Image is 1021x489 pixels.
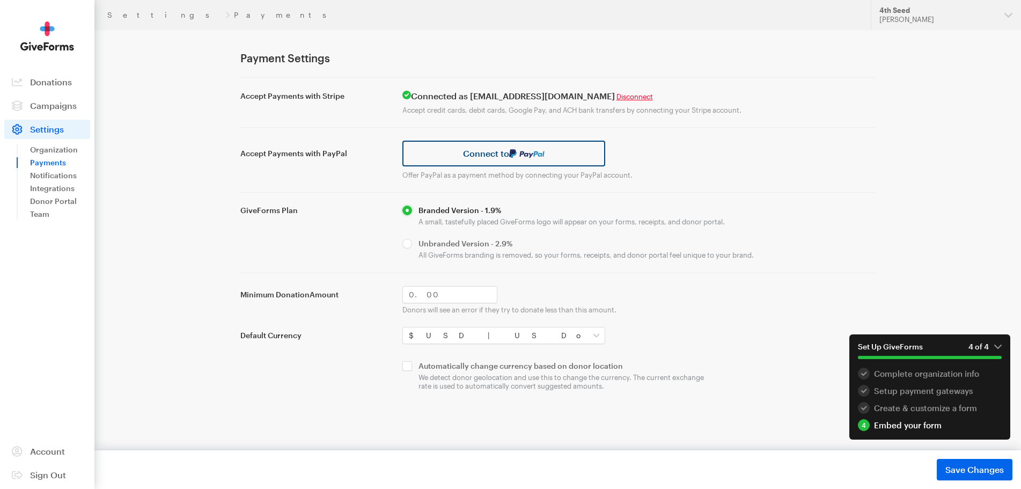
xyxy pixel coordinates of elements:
label: Minimum Donation [240,290,390,300]
div: Create & customize a form [858,402,1002,414]
button: Save Changes [937,459,1012,480]
div: 1 [858,368,870,379]
a: Connect to [402,141,606,166]
div: Embed your form [858,419,1002,431]
h4: Connected as [EMAIL_ADDRESS][DOMAIN_NAME] [402,91,876,101]
a: Disconnect [616,92,653,101]
div: Setup payment gateways [858,385,1002,397]
p: Donors will see an error if they try to donate less than this amount. [402,305,876,314]
span: Campaigns [30,100,77,111]
p: Accept credit cards, debit cards, Google Pay, and ACH bank transfers by connecting your Stripe ac... [402,106,876,114]
label: Default Currency [240,331,390,340]
div: 4th Seed [879,6,996,15]
a: Campaigns [4,96,90,115]
a: Settings [107,11,221,19]
a: Donor Portal [30,195,90,208]
h1: Payment Settings [240,52,876,64]
a: 4 Embed your form [858,419,1002,431]
span: Sign Out [30,470,66,480]
a: 1 Complete organization info [858,368,1002,379]
input: 0.00 [402,286,497,303]
em: 4 of 4 [968,342,1002,352]
a: Account [4,442,90,461]
a: 3 Create & customize a form [858,402,1002,414]
a: Organization [30,143,90,156]
a: Donations [4,72,90,92]
img: GiveForms [20,21,74,51]
a: Settings [4,120,90,139]
a: Payments [30,156,90,169]
a: Sign Out [4,465,90,485]
div: 4 [858,419,870,431]
a: Integrations [30,182,90,195]
button: Set Up GiveForms4 of 4 [849,334,1010,368]
img: paypal-036f5ec2d493c1c70c99b98eb3a666241af203a93f3fc3b8b64316794b4dcd3f.svg [509,149,545,158]
a: Notifications [30,169,90,182]
a: 2 Setup payment gateways [858,385,1002,397]
span: Amount [310,290,339,299]
label: Accept Payments with Stripe [240,91,390,101]
span: Settings [30,124,64,134]
span: Donations [30,77,72,87]
div: 2 [858,385,870,397]
div: Complete organization info [858,368,1002,379]
a: Team [30,208,90,221]
div: 3 [858,402,870,414]
div: [PERSON_NAME] [879,15,996,24]
label: GiveForms Plan [240,206,390,215]
label: Accept Payments with PayPal [240,149,390,158]
p: Offer PayPal as a payment method by connecting your PayPal account. [402,171,876,179]
span: Save Changes [945,463,1004,476]
span: Account [30,446,65,456]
